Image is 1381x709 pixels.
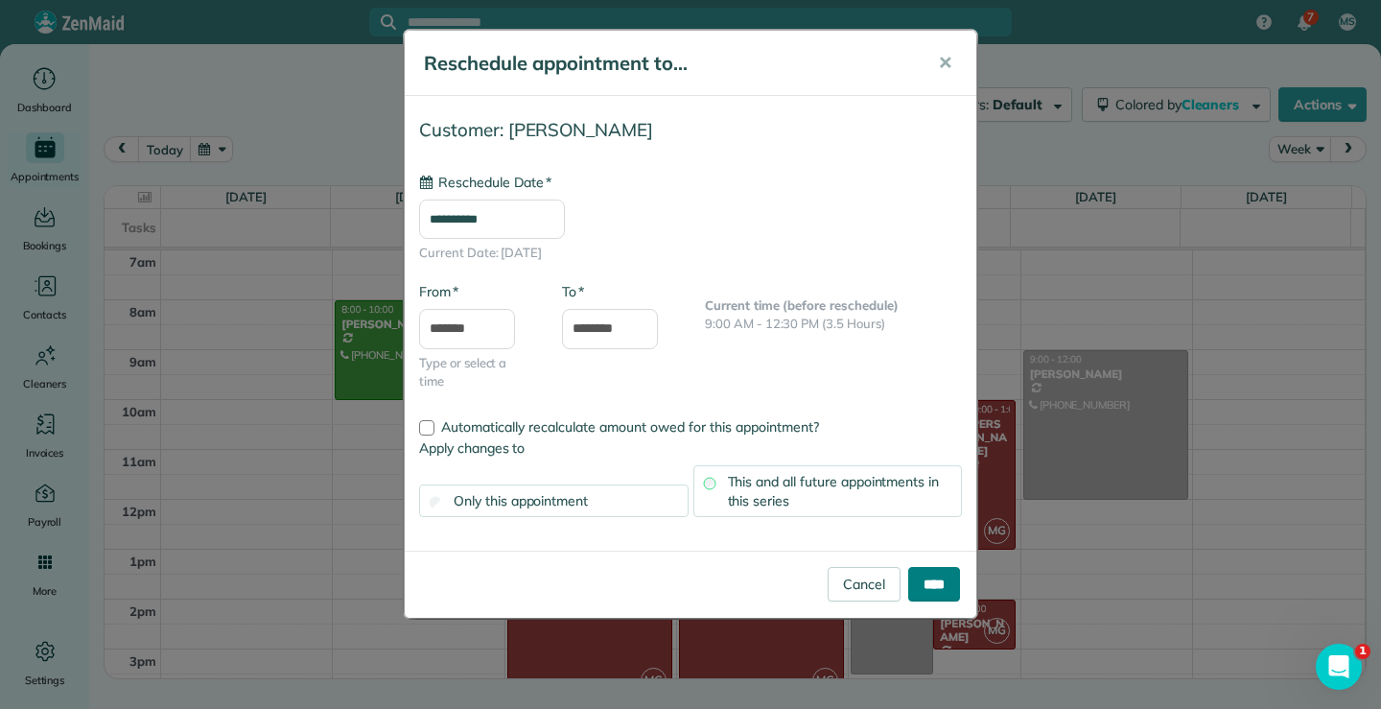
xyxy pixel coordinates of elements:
span: 1 [1355,644,1370,659]
label: From [419,282,458,301]
label: Apply changes to [419,438,962,458]
span: Current Date: [DATE] [419,244,962,263]
span: Type or select a time [419,354,533,391]
b: Current time (before reschedule) [705,297,899,313]
input: This and all future appointments in this series [703,477,715,489]
label: To [562,282,584,301]
span: ✕ [938,52,952,74]
h4: Customer: [PERSON_NAME] [419,120,962,140]
span: This and all future appointments in this series [728,473,940,509]
input: Only this appointment [430,496,442,508]
span: Automatically recalculate amount owed for this appointment? [441,418,819,436]
iframe: Intercom live chat [1316,644,1362,690]
p: 9:00 AM - 12:30 PM (3.5 Hours) [705,315,962,334]
label: Reschedule Date [419,173,551,192]
a: Cancel [828,567,901,602]
span: Only this appointment [454,492,588,509]
h5: Reschedule appointment to... [424,50,911,77]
